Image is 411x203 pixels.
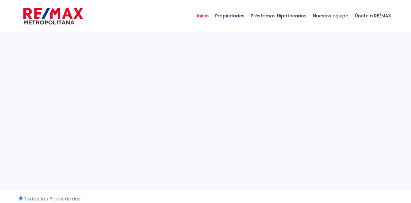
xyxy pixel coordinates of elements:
span: Inicio [194,6,212,25]
input: Todas las Propiedades [19,196,23,200]
img: remax-metropolitana-logo [23,7,83,26]
span: Nuestro equipo [310,6,352,25]
span: Únete a RE/MAX [352,6,394,25]
label: Todas las Propiedades [17,195,394,203]
span: Préstamos Hipotecarios [248,6,310,25]
span: Propiedades [212,6,248,25]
